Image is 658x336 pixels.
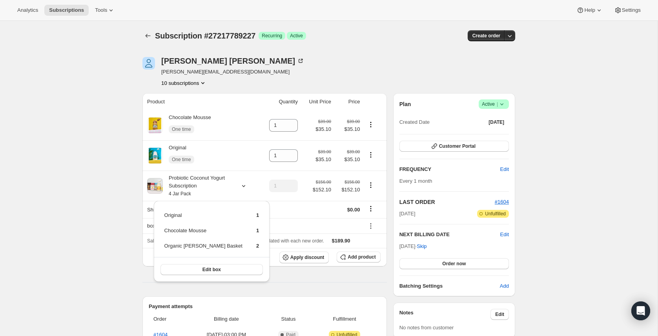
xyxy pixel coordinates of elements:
small: $156.00 [344,180,360,184]
th: Unit Price [300,93,334,110]
td: Chocolate Mousse [164,226,243,241]
span: Add [500,282,509,290]
button: Subscriptions [142,30,153,41]
span: Created Date [399,118,430,126]
small: $39.00 [347,149,360,154]
span: [DATE] · [399,243,427,249]
span: $35.10 [336,156,360,163]
span: $35.10 [315,156,331,163]
button: Create order [468,30,505,41]
button: Tools [90,5,120,16]
button: Edit [490,309,509,320]
span: Sales tax (if applicable) is not displayed because it is calculated with each new order. [147,238,324,244]
span: David Barberich [142,57,155,70]
button: Analytics [13,5,43,16]
h2: Payment attempts [149,303,381,310]
span: Every 1 month [399,178,432,184]
td: Original [164,211,243,226]
span: Edit box [202,266,221,273]
button: Edit [496,163,514,176]
small: $156.00 [316,180,331,184]
h2: LAST ORDER [399,198,495,206]
span: $0.00 [347,207,360,213]
span: Create order [472,33,500,39]
span: Skip [417,242,427,250]
span: [DATE] [399,210,416,218]
div: Original [163,144,194,167]
button: Product actions [365,181,377,189]
button: Product actions [365,151,377,159]
button: Settings [609,5,645,16]
button: Add product [337,252,380,263]
h3: Notes [399,309,491,320]
button: Edit box [160,264,263,275]
div: Chocolate Mousse [163,114,211,137]
button: Help [572,5,607,16]
button: Product actions [161,79,207,87]
h2: NEXT BILLING DATE [399,231,500,239]
span: $189.90 [332,238,350,244]
button: Product actions [365,120,377,129]
span: Add product [348,254,375,260]
span: Help [584,7,595,13]
span: One time [172,126,191,132]
span: Subscriptions [49,7,84,13]
span: Edit [500,165,509,173]
span: $35.10 [315,125,331,133]
h2: Plan [399,100,411,108]
span: [DATE] [488,119,504,125]
div: [PERSON_NAME] [PERSON_NAME] [161,57,304,65]
span: $152.10 [336,186,360,194]
span: Apply discount [290,254,324,261]
button: Order now [399,258,509,269]
span: Order now [442,261,466,267]
td: Organic [PERSON_NAME] Basket [164,242,243,256]
span: Status [268,315,309,323]
button: #1604 [495,198,509,206]
button: Add [495,280,514,292]
span: | [497,101,498,107]
span: Active [290,33,303,39]
span: Tools [95,7,107,13]
button: Edit [500,231,509,239]
span: Settings [622,7,641,13]
span: 1 [256,212,259,218]
button: Apply discount [279,252,329,263]
span: Edit [495,311,504,318]
button: Skip [412,240,431,253]
span: 2 [256,243,259,249]
th: Shipping [142,201,259,218]
th: Quantity [259,93,300,110]
button: [DATE] [484,117,509,128]
small: $39.00 [318,149,331,154]
span: Active [482,100,506,108]
span: No notes from customer [399,325,454,330]
h6: Batching Settings [399,282,500,290]
small: $39.00 [347,119,360,124]
span: 1 [256,228,259,233]
div: Open Intercom Messenger [631,301,650,320]
span: Recurring [262,33,282,39]
span: Subscription #27217789227 [155,31,255,40]
h2: FREQUENCY [399,165,500,173]
img: product img [147,178,163,194]
th: Order [149,310,187,328]
small: 4 Jar Pack [169,191,191,196]
span: [PERSON_NAME][EMAIL_ADDRESS][DOMAIN_NAME] [161,68,304,76]
button: Customer Portal [399,141,509,152]
a: #1604 [495,199,509,205]
div: Probiotic Coconut Yogurt Subscription [163,174,233,198]
span: $35.10 [336,125,360,133]
span: Unfulfilled [485,211,506,217]
th: Product [142,93,259,110]
span: Fulfillment [313,315,375,323]
span: Billing date [189,315,263,323]
th: Price [334,93,362,110]
span: One time [172,156,191,163]
span: $152.10 [313,186,331,194]
button: Subscriptions [44,5,89,16]
div: box-discount-75ZO0T [147,222,360,230]
span: Customer Portal [439,143,476,149]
